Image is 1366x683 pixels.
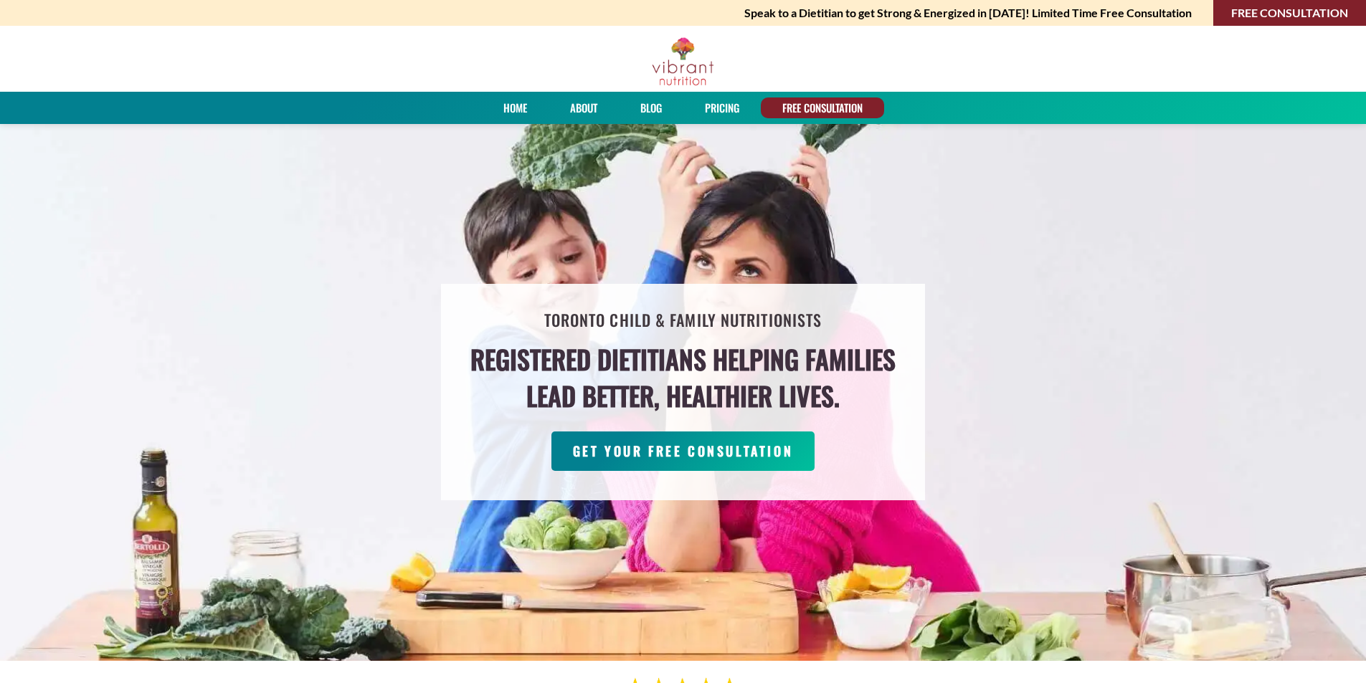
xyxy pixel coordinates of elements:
h2: Toronto Child & Family Nutritionists [544,306,822,335]
a: PRICING [700,97,744,118]
strong: Speak to a Dietitian to get Strong & Energized in [DATE]! Limited Time Free Consultation [744,3,1192,23]
a: About [565,97,602,118]
a: FREE CONSULTATION [777,97,868,118]
a: Blog [635,97,667,118]
a: Home [498,97,532,118]
img: Vibrant Nutrition [651,37,715,87]
a: GET YOUR FREE CONSULTATION [551,431,815,471]
h4: Registered Dietitians helping families lead better, healthier lives. [470,341,896,414]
